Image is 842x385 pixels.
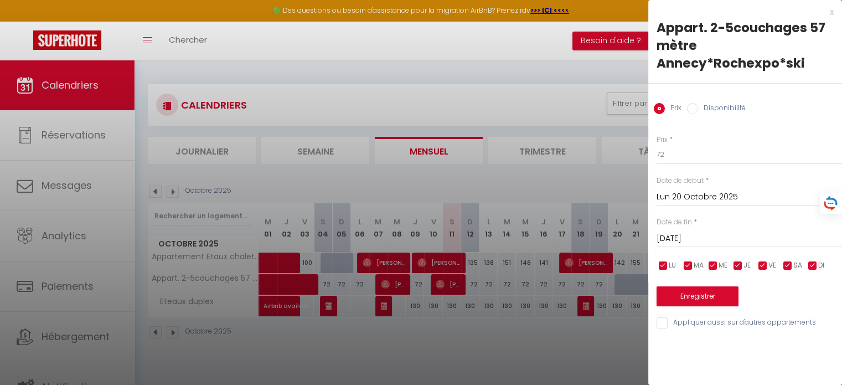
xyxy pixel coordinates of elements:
span: DI [818,260,824,271]
button: Enregistrer [657,286,738,306]
label: Prix [665,103,681,115]
span: VE [768,260,776,271]
span: LU [669,260,676,271]
label: Prix [657,135,668,145]
span: SA [793,260,802,271]
span: JE [743,260,751,271]
div: Appart. 2-5couchages 57 mètre Annecy*Rochexpo*ski [657,19,834,72]
div: x [648,6,834,19]
label: Disponibilité [698,103,746,115]
span: MA [694,260,704,271]
span: ME [719,260,727,271]
label: Date de début [657,176,704,186]
label: Date de fin [657,217,692,228]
